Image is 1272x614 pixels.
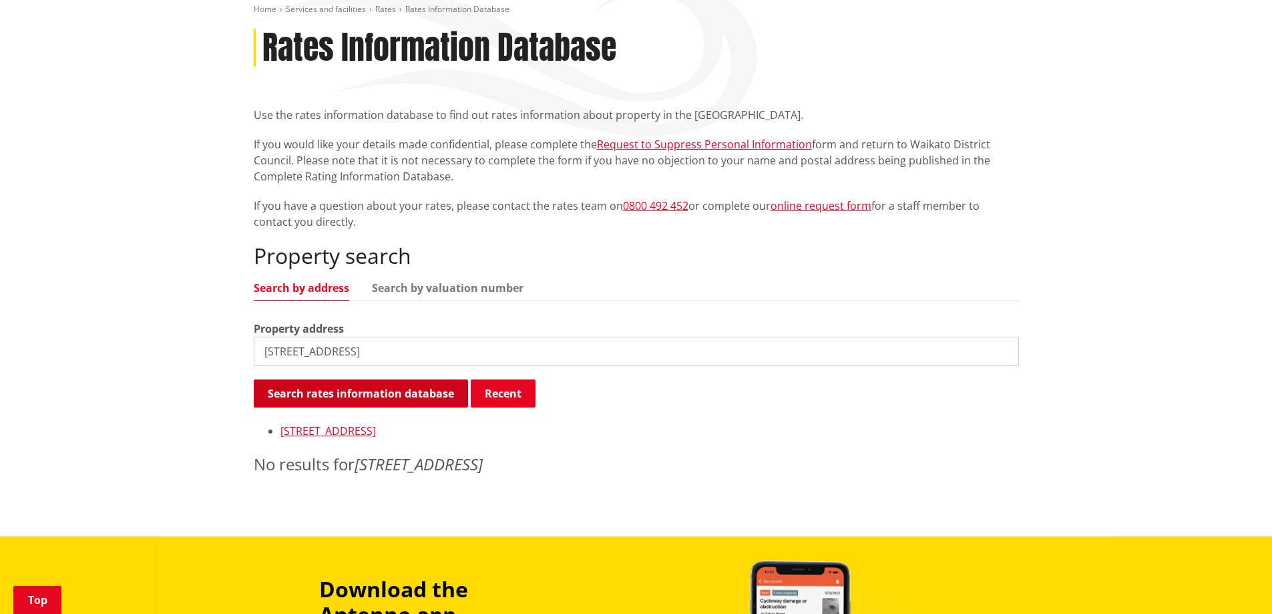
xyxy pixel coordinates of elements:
input: e.g. Duke Street NGARUAWAHIA [254,337,1019,366]
a: Services and facilities [286,3,366,15]
button: Recent [471,379,536,408]
a: Rates [375,3,396,15]
a: Search by address [254,283,349,293]
em: [STREET_ADDRESS] [355,453,483,475]
label: Property address [254,321,344,337]
p: If you would like your details made confidential, please complete the form and return to Waikato ... [254,136,1019,184]
a: [STREET_ADDRESS] [280,424,376,438]
iframe: Messenger Launcher [1211,558,1259,606]
p: If you have a question about your rates, please contact the rates team on or complete our for a s... [254,198,1019,230]
button: Search rates information database [254,379,468,408]
p: Use the rates information database to find out rates information about property in the [GEOGRAPHI... [254,107,1019,123]
h2: Property search [254,243,1019,269]
a: Home [254,3,276,15]
h1: Rates Information Database [262,29,616,67]
a: online request form [771,198,871,213]
a: Search by valuation number [372,283,523,293]
p: No results for [254,452,1019,476]
span: Rates Information Database [405,3,509,15]
a: 0800 492 452 [623,198,688,213]
a: Top [13,586,61,614]
a: Request to Suppress Personal Information [597,137,812,152]
nav: breadcrumb [254,4,1019,15]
